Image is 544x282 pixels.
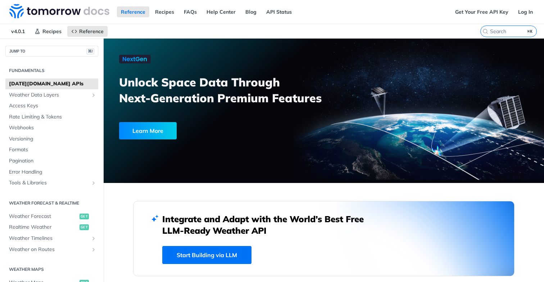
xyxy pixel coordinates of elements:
span: Formats [9,146,96,153]
span: get [80,214,89,219]
span: v4.0.1 [7,26,29,37]
a: Pagination [5,156,98,166]
button: Show subpages for Tools & Libraries [91,180,96,186]
span: Weather Data Layers [9,91,89,99]
button: Show subpages for Weather Timelines [91,236,96,241]
span: Error Handling [9,169,96,176]
div: Learn More [119,122,177,139]
h2: Integrate and Adapt with the World’s Best Free LLM-Ready Weather API [162,213,375,236]
kbd: ⌘K [526,28,535,35]
span: Webhooks [9,124,96,131]
a: Recipes [31,26,65,37]
img: Tomorrow.io Weather API Docs [9,4,109,18]
a: Tools & LibrariesShow subpages for Tools & Libraries [5,178,98,188]
span: Tools & Libraries [9,179,89,187]
a: Webhooks [5,122,98,133]
a: Weather on RoutesShow subpages for Weather on Routes [5,244,98,255]
a: Rate Limiting & Tokens [5,112,98,122]
span: Weather on Routes [9,246,89,253]
h2: Weather Forecast & realtime [5,200,98,206]
a: FAQs [180,6,201,17]
a: Error Handling [5,167,98,178]
h2: Fundamentals [5,67,98,74]
a: Reference [117,6,149,17]
span: Rate Limiting & Tokens [9,113,96,121]
button: Show subpages for Weather Data Layers [91,92,96,98]
a: [DATE][DOMAIN_NAME] APIs [5,79,98,89]
h2: Weather Maps [5,266,98,273]
h3: Unlock Space Data Through Next-Generation Premium Features [119,74,332,106]
span: [DATE][DOMAIN_NAME] APIs [9,80,96,88]
a: Learn More [119,122,289,139]
span: Reference [79,28,104,35]
a: Blog [241,6,260,17]
a: Recipes [151,6,178,17]
button: JUMP TO⌘/ [5,46,98,57]
a: Versioning [5,134,98,144]
a: Formats [5,144,98,155]
span: Access Keys [9,102,96,109]
a: Access Keys [5,100,98,111]
a: API Status [262,6,296,17]
a: Log In [514,6,537,17]
a: Weather Forecastget [5,211,98,222]
a: Help Center [203,6,240,17]
a: Realtime Weatherget [5,222,98,233]
span: Weather Timelines [9,235,89,242]
span: Weather Forecast [9,213,78,220]
a: Reference [67,26,108,37]
svg: Search [482,28,488,34]
span: Versioning [9,135,96,143]
span: Recipes [42,28,62,35]
a: Weather TimelinesShow subpages for Weather Timelines [5,233,98,244]
span: Realtime Weather [9,224,78,231]
a: Weather Data LayersShow subpages for Weather Data Layers [5,90,98,100]
a: Get Your Free API Key [451,6,512,17]
span: get [80,224,89,230]
a: Start Building via LLM [162,246,251,264]
img: NextGen [119,55,151,63]
button: Show subpages for Weather on Routes [91,247,96,252]
span: Pagination [9,157,96,165]
span: ⌘/ [86,48,94,54]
